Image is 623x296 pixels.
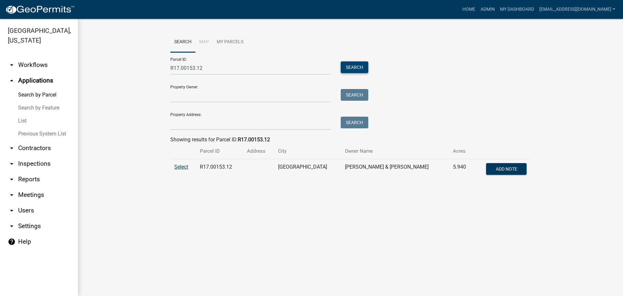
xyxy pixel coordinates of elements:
i: arrow_drop_down [8,160,16,168]
i: arrow_drop_down [8,175,16,183]
i: arrow_drop_up [8,77,16,84]
th: City [274,144,341,159]
td: [PERSON_NAME] & [PERSON_NAME] [341,159,449,181]
td: 5.940 [449,159,473,181]
button: Search [341,61,368,73]
i: arrow_drop_down [8,191,16,199]
span: Add Note [495,166,517,172]
a: Admin [478,3,497,16]
a: Search [170,32,195,53]
th: Address [243,144,274,159]
td: [GEOGRAPHIC_DATA] [274,159,341,181]
a: My Dashboard [497,3,537,16]
button: Add Note [486,163,527,175]
a: [EMAIL_ADDRESS][DOMAIN_NAME] [537,3,618,16]
button: Search [341,89,368,101]
th: Owner Name [341,144,449,159]
i: arrow_drop_down [8,207,16,214]
i: arrow_drop_down [8,222,16,230]
a: Select [174,164,188,170]
td: R17.00153.12 [196,159,243,181]
button: Search [341,117,368,128]
th: Acres [449,144,473,159]
i: help [8,238,16,246]
div: Showing results for Parcel ID: [170,136,531,144]
i: arrow_drop_down [8,61,16,69]
a: My Parcels [213,32,247,53]
a: Home [460,3,478,16]
strong: R17.00153.12 [238,136,270,143]
i: arrow_drop_down [8,144,16,152]
th: Parcel ID [196,144,243,159]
